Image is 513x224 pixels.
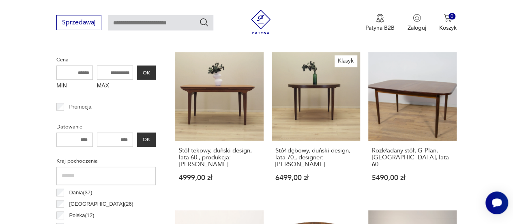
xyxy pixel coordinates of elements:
[485,191,508,214] iframe: Smartsupp widget button
[137,65,156,80] button: OK
[376,14,384,23] img: Ikona medalu
[272,52,360,197] a: KlasykStół dębowy, duński design, lata 70., designer: Kai KristiansenStół dębowy, duński design, ...
[439,24,457,32] p: Koszyk
[368,52,457,197] a: Rozkładany stół, G-Plan, Wielka Brytania, lata 60.Rozkładany stół, G-Plan, [GEOGRAPHIC_DATA], lat...
[275,174,356,181] p: 6499,00 zł
[69,188,92,197] p: Dania ( 37 )
[56,55,156,64] p: Cena
[56,15,101,30] button: Sprzedawaj
[97,80,133,93] label: MAX
[444,14,452,22] img: Ikona koszyka
[365,14,395,32] a: Ikona medaluPatyna B2B
[56,80,93,93] label: MIN
[179,174,260,181] p: 4999,00 zł
[56,157,156,165] p: Kraj pochodzenia
[56,20,101,26] a: Sprzedawaj
[69,211,94,220] p: Polska ( 12 )
[199,17,209,27] button: Szukaj
[439,14,457,32] button: 0Koszyk
[249,10,273,34] img: Patyna - sklep z meblami i dekoracjami vintage
[275,147,356,168] h3: Stół dębowy, duński design, lata 70., designer: [PERSON_NAME]
[69,102,91,111] p: Promocja
[56,122,156,131] p: Datowanie
[365,24,395,32] p: Patyna B2B
[449,13,455,20] div: 0
[408,24,426,32] p: Zaloguj
[408,14,426,32] button: Zaloguj
[372,147,453,168] h3: Rozkładany stół, G-Plan, [GEOGRAPHIC_DATA], lata 60.
[372,174,453,181] p: 5490,00 zł
[413,14,421,22] img: Ikonka użytkownika
[137,133,156,147] button: OK
[69,200,133,209] p: [GEOGRAPHIC_DATA] ( 26 )
[179,147,260,168] h3: Stół tekowy, duński design, lata 60., produkcja: [PERSON_NAME]
[175,52,264,197] a: Stół tekowy, duński design, lata 60., produkcja: DaniaStół tekowy, duński design, lata 60., produ...
[365,14,395,32] button: Patyna B2B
